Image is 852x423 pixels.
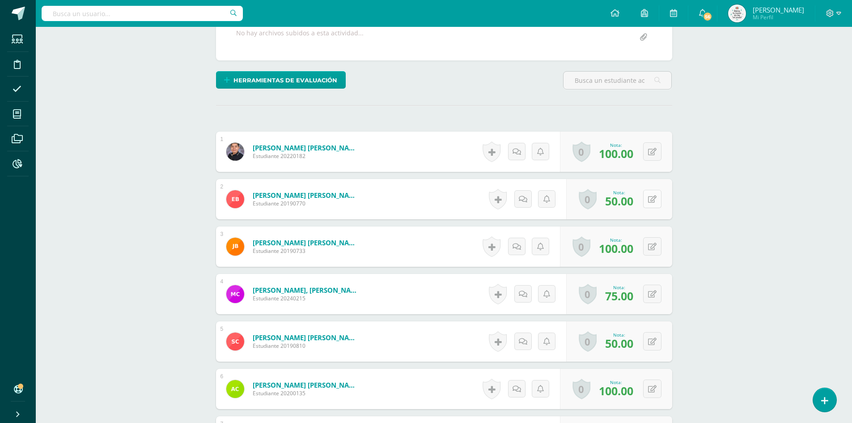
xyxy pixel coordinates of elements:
img: 2e90373c1913165f6fa34e04e15cc806.png [728,4,746,22]
div: Nota: [605,189,633,196]
span: Mi Perfil [753,13,804,21]
img: 3d52bc5cb15008099f288e0855d072ec.png [226,238,244,256]
a: 0 [579,189,597,209]
a: 0 [579,331,597,352]
img: 565f612b4c0557130ba65bee090c7f28.png [226,380,244,398]
img: 51b2fe4149d8174440085ad7a31af812.png [226,143,244,161]
span: Estudiante 20200135 [253,389,360,397]
a: [PERSON_NAME] [PERSON_NAME] [253,380,360,389]
span: 75.00 [605,288,633,303]
img: 13f4fb790e36d5a290c56d0f97531a19.png [226,333,244,350]
span: 100.00 [599,241,633,256]
div: Nota: [599,379,633,385]
span: Estudiante 20220182 [253,152,360,160]
a: Herramientas de evaluación [216,71,346,89]
a: [PERSON_NAME] [PERSON_NAME] [253,143,360,152]
div: Nota: [599,237,633,243]
a: 0 [572,141,590,162]
span: Estudiante 20190810 [253,342,360,350]
img: ec7b0af394fa54f049ebfba6dcc495d5.png [226,285,244,303]
a: [PERSON_NAME] [PERSON_NAME] [253,238,360,247]
a: 0 [579,284,597,304]
div: No hay archivos subidos a esta actividad... [236,29,364,46]
div: Nota: [605,332,633,338]
span: Estudiante 20240215 [253,295,360,302]
span: [PERSON_NAME] [753,5,804,14]
span: 56 [703,12,712,21]
a: 0 [572,379,590,399]
input: Busca un usuario... [42,6,243,21]
input: Busca un estudiante aquí... [564,72,671,89]
span: Herramientas de evaluación [233,72,337,89]
div: Nota: [599,142,633,148]
div: Nota: [605,284,633,291]
a: [PERSON_NAME], [PERSON_NAME] [253,286,360,295]
img: 102c011dbfa8b5f31d9f030f194419f3.png [226,190,244,208]
span: Estudiante 20190733 [253,247,360,255]
span: 50.00 [605,336,633,351]
span: 100.00 [599,146,633,161]
a: [PERSON_NAME] [PERSON_NAME] [253,333,360,342]
a: [PERSON_NAME] [PERSON_NAME] [253,191,360,200]
span: 100.00 [599,383,633,398]
span: 50.00 [605,193,633,209]
span: Estudiante 20190770 [253,200,360,207]
a: 0 [572,236,590,257]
